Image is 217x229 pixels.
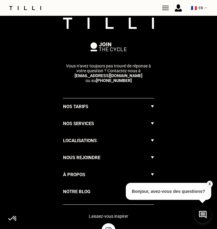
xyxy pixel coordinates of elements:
[63,188,90,195] h3: Notre blog
[63,103,88,110] h3: Nos tarifs
[191,5,197,11] span: 🇫🇷
[162,5,169,11] img: Tilli couturière Paris
[59,63,158,83] p: ou au
[7,6,43,10] img: Logo du service de couturière Tilli
[63,120,94,127] h3: Nos services
[151,171,154,178] img: Flèche menu déroulant
[151,137,154,144] img: Flèche menu déroulant
[188,2,210,14] button: 🇫🇷 FR
[96,78,132,83] a: [PHONE_NUMBER]
[66,63,151,73] span: Vous n‘avez toujours pas trouvé de réponse à votre question ? Contactez-nous à
[75,73,142,78] a: [EMAIL_ADDRESS][DOMAIN_NAME]
[90,42,127,51] img: logo Join The Cycle
[175,4,182,12] img: icône connexion
[151,103,154,110] img: Flèche menu déroulant
[63,171,85,178] h3: À propos
[205,7,207,9] img: menu déroulant
[63,137,97,144] h3: Localisations
[126,183,211,200] p: Bonjour, avez-vous des questions?
[151,120,154,127] img: Flèche menu déroulant
[63,154,100,161] h3: Nous rejoindre
[63,18,154,29] img: logo Tilli
[59,214,158,219] p: Laissez-vous inspirer
[206,181,212,187] button: X
[151,154,154,161] img: Flèche menu déroulant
